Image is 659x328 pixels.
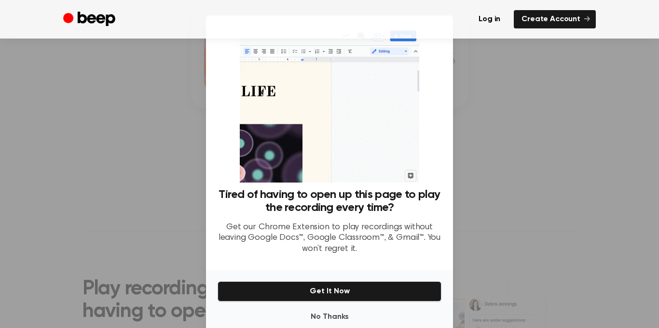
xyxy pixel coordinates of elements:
[240,27,419,183] img: Beep extension in action
[218,281,441,302] button: Get It Now
[218,188,441,214] h3: Tired of having to open up this page to play the recording every time?
[218,307,441,327] button: No Thanks
[63,10,118,29] a: Beep
[514,10,596,28] a: Create Account
[218,222,441,255] p: Get our Chrome Extension to play recordings without leaving Google Docs™, Google Classroom™, & Gm...
[471,10,508,28] a: Log in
